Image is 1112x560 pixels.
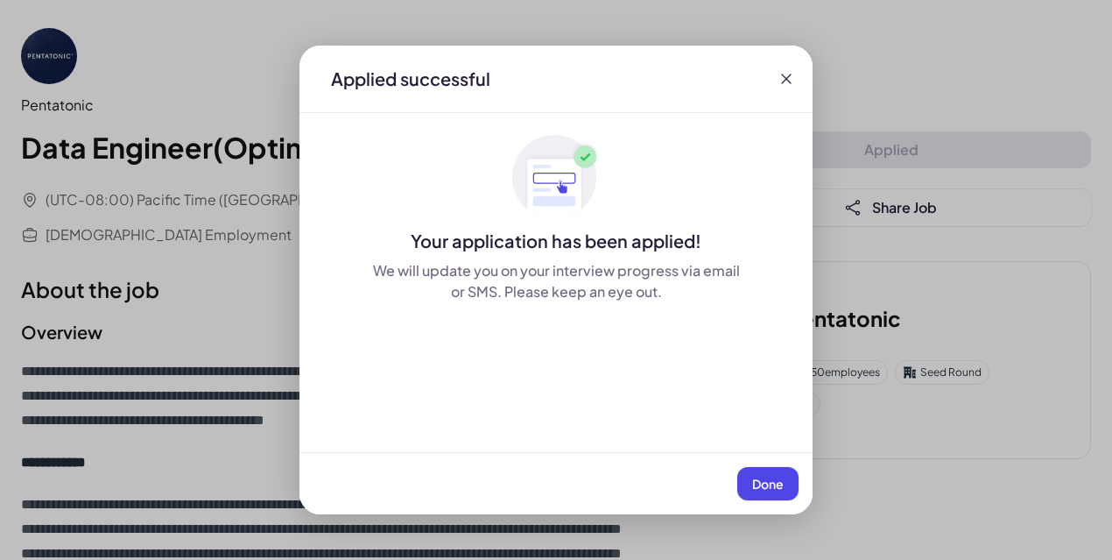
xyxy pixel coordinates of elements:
[331,67,490,91] div: Applied successful
[369,260,743,302] div: We will update you on your interview progress via email or SMS. Please keep an eye out.
[752,476,784,492] span: Done
[737,467,799,500] button: Done
[299,229,813,253] div: Your application has been applied!
[512,134,600,222] img: ApplyedMaskGroup3.svg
